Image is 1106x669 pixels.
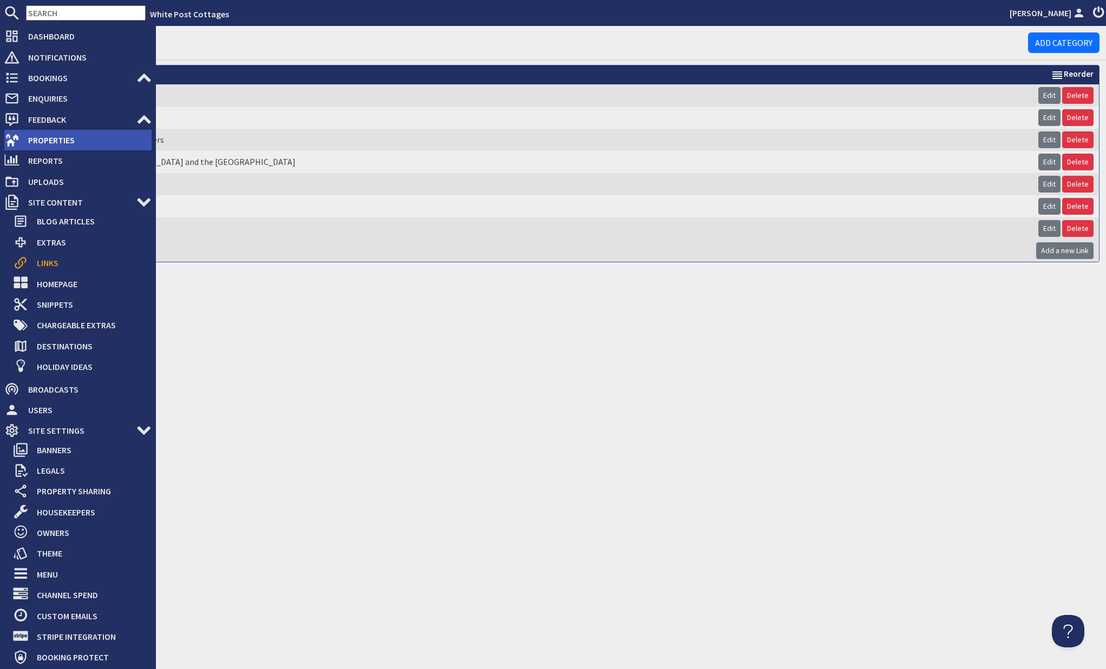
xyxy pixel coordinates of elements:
span: Bookings [19,69,136,87]
span: Booking Protect [28,648,152,666]
th: Link Name [33,65,1033,84]
a: Housekeepers [13,504,152,521]
span: Extras [28,234,152,251]
a: Enquiries [4,90,152,107]
span: Menu [28,566,152,583]
a: Add Category [1028,32,1100,53]
span: Legals [28,462,152,479]
a: Custom Emails [13,607,152,625]
a: [PERSON_NAME] [1010,6,1087,19]
span: Enquiries [19,90,152,107]
span: Banners [28,441,152,459]
a: Add a new Link [1036,242,1094,259]
a: Edit [1038,109,1061,126]
a: Delete [1062,220,1094,237]
a: Banners [13,441,152,459]
a: Notifications [4,49,152,66]
span: Feedback [19,111,136,128]
span: Dashboard [19,28,152,45]
a: Delete [1062,198,1094,215]
a: Legals [13,462,152,479]
a: Edit [1038,198,1061,215]
span: Links [28,254,152,271]
span: Destinations [28,337,152,355]
a: Menu [13,566,152,583]
span: Uploads [19,173,152,190]
a: Theme [13,545,152,562]
span: Users [19,401,152,419]
a: Properties [4,131,152,149]
span: Holiday Ideas [28,358,152,375]
span: Chargeable Extras [28,316,152,334]
a: Site Content [4,194,152,211]
a: Reports [4,152,152,169]
span: Theme [28,545,152,562]
a: Bookings [4,69,152,87]
span: Notifications [19,49,152,66]
a: Blog Articles [13,213,152,230]
a: Owners [13,524,152,541]
a: Reorder [1051,69,1094,79]
a: Channel Spend [13,586,152,604]
a: Delete [1062,154,1094,170]
a: White Post Cottages [150,9,229,19]
span: Housekeepers [28,504,152,521]
span: Broadcasts [19,381,152,398]
span: Channel Spend [28,586,152,604]
span: Blog Articles [28,213,152,230]
a: Delete [1062,109,1094,126]
span: Owners [28,524,152,541]
a: Edit [1038,87,1061,104]
span: Property Sharing [28,482,152,500]
a: Holiday Ideas [13,358,152,375]
a: Dashboard [4,28,152,45]
a: Delete [1062,87,1094,104]
a: Edit [1038,176,1061,193]
a: Destinations [13,337,152,355]
span: Custom Emails [28,607,152,625]
a: Delete [1062,131,1094,148]
a: Edit [1038,131,1061,148]
span: Stripe Integration [28,628,152,645]
a: Property Sharing [13,482,152,500]
a: Feedback [4,111,152,128]
a: Extras [13,234,152,251]
a: Links [13,254,152,271]
a: Chargeable Extras [13,316,152,334]
a: Homepage [13,275,152,293]
iframe: Toggle Customer Support [1052,615,1084,647]
span: Site Settings [19,422,136,439]
a: Snippets [13,296,152,313]
span: Properties [19,131,152,149]
a: Delete [1062,176,1094,193]
a: Edit [1038,154,1061,170]
span: Reports [19,152,152,169]
span: Site Content [19,194,136,211]
a: Edit [1038,220,1061,237]
a: Booking Protect [13,648,152,666]
span: Snippets [28,296,152,313]
a: [PERSON_NAME][GEOGRAPHIC_DATA] and the [GEOGRAPHIC_DATA] [38,156,296,167]
a: Uploads [4,173,152,190]
input: SEARCH [26,5,146,21]
a: Stripe Integration [13,628,152,645]
a: Broadcasts [4,381,152,398]
a: Site Settings [4,422,152,439]
span: Homepage [28,275,152,293]
a: Users [4,401,152,419]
